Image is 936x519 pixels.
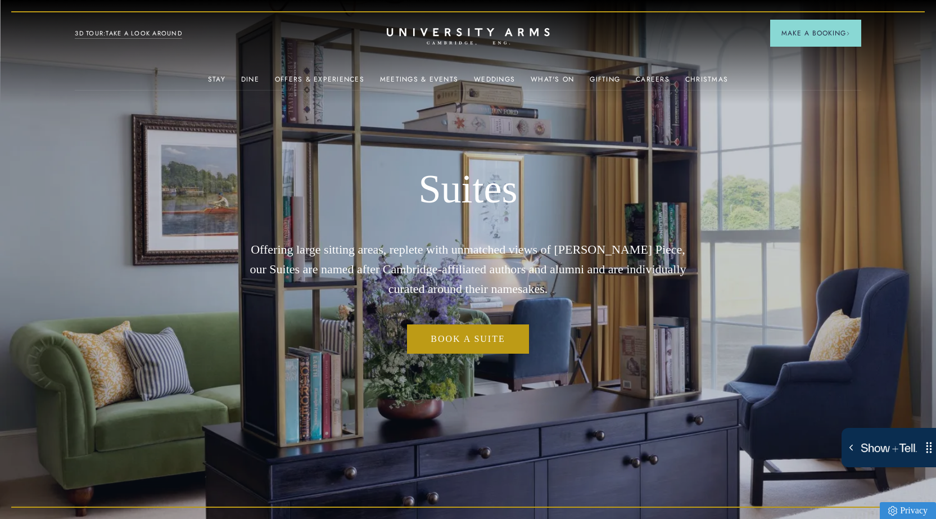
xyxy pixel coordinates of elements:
[241,75,259,90] a: Dine
[387,28,550,46] a: Home
[636,75,670,90] a: Careers
[781,28,850,38] span: Make a Booking
[846,31,850,35] img: Arrow icon
[275,75,364,90] a: Offers & Experiences
[75,29,182,39] a: 3D TOUR:TAKE A LOOK AROUND
[243,240,693,299] p: Offering large sitting areas, replete with unmatched views of [PERSON_NAME] Piece, our Suites are...
[888,506,897,516] img: Privacy
[380,75,458,90] a: Meetings & Events
[770,20,861,47] button: Make a BookingArrow icon
[208,75,225,90] a: Stay
[407,324,528,354] a: Book a Suite
[243,165,693,214] h1: Suites
[474,75,515,90] a: Weddings
[880,502,936,519] a: Privacy
[685,75,728,90] a: Christmas
[531,75,574,90] a: What's On
[590,75,620,90] a: Gifting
